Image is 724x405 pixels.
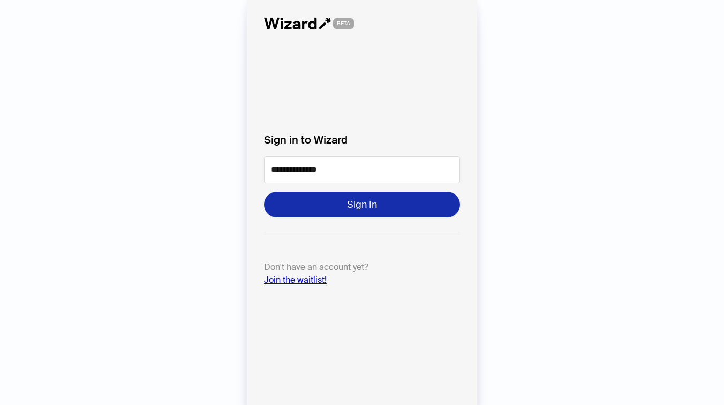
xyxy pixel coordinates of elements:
label: Sign in to Wizard [264,132,460,148]
a: Join the waitlist! [264,274,327,286]
button: Sign In [264,192,460,217]
span: BETA [333,18,354,29]
p: Don't have an account yet? [264,261,460,287]
span: Sign In [347,198,377,211]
